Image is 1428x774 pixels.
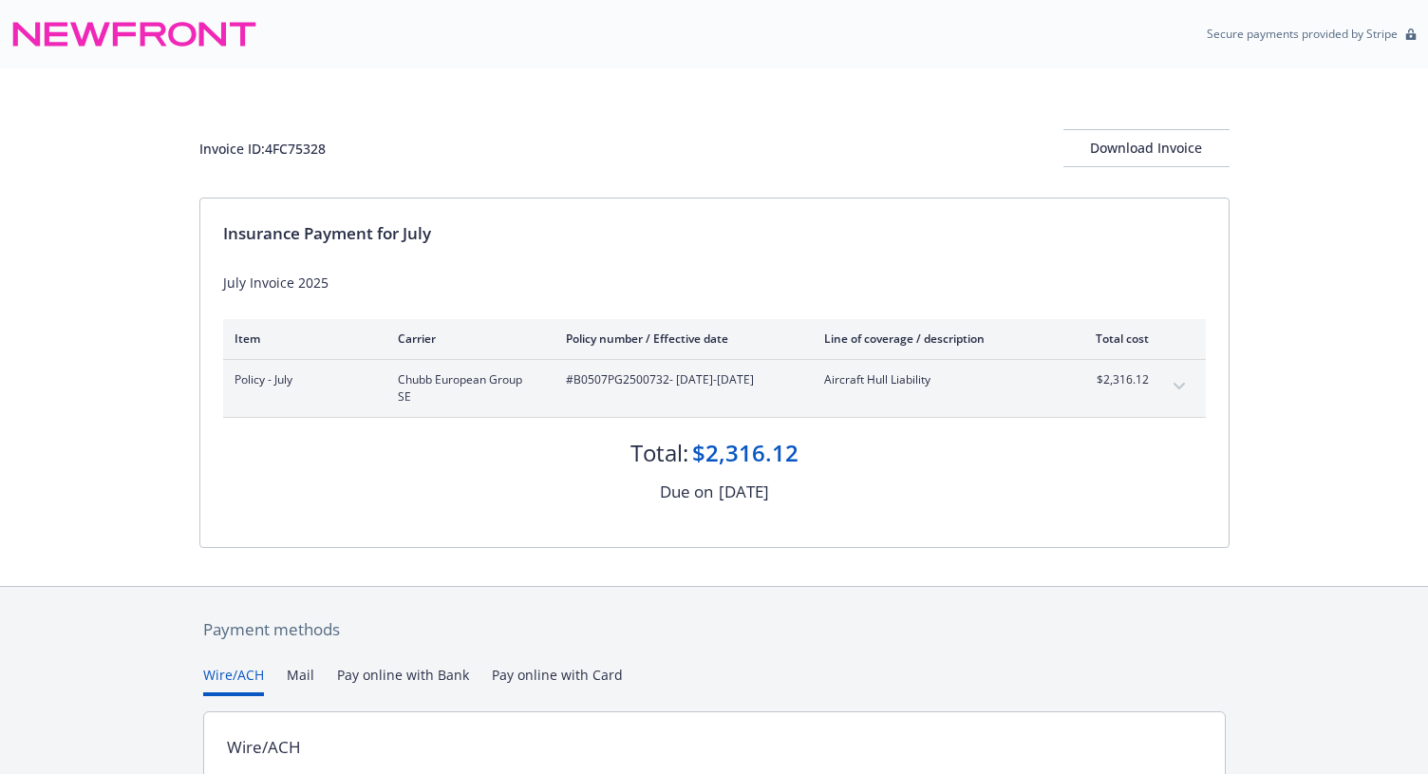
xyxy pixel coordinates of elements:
[492,665,623,696] button: Pay online with Card
[824,371,1047,388] span: Aircraft Hull Liability
[398,371,535,406] span: Chubb European Group SE
[566,330,794,347] div: Policy number / Effective date
[203,665,264,696] button: Wire/ACH
[337,665,469,696] button: Pay online with Bank
[235,371,367,388] span: Policy - July
[1207,26,1398,42] p: Secure payments provided by Stripe
[398,330,535,347] div: Carrier
[1078,330,1149,347] div: Total cost
[287,665,314,696] button: Mail
[1063,129,1230,167] button: Download Invoice
[824,330,1047,347] div: Line of coverage / description
[1164,371,1194,402] button: expand content
[630,437,688,469] div: Total:
[223,360,1206,417] div: Policy - JulyChubb European Group SE#B0507PG2500732- [DATE]-[DATE]Aircraft Hull Liability$2,316.1...
[660,480,713,504] div: Due on
[235,330,367,347] div: Item
[719,480,769,504] div: [DATE]
[223,273,1206,293] div: July Invoice 2025
[692,437,799,469] div: $2,316.12
[203,617,1226,642] div: Payment methods
[223,221,1206,246] div: Insurance Payment for July
[199,139,326,159] div: Invoice ID: 4FC75328
[1063,130,1230,166] div: Download Invoice
[1078,371,1149,388] span: $2,316.12
[227,735,301,760] div: Wire/ACH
